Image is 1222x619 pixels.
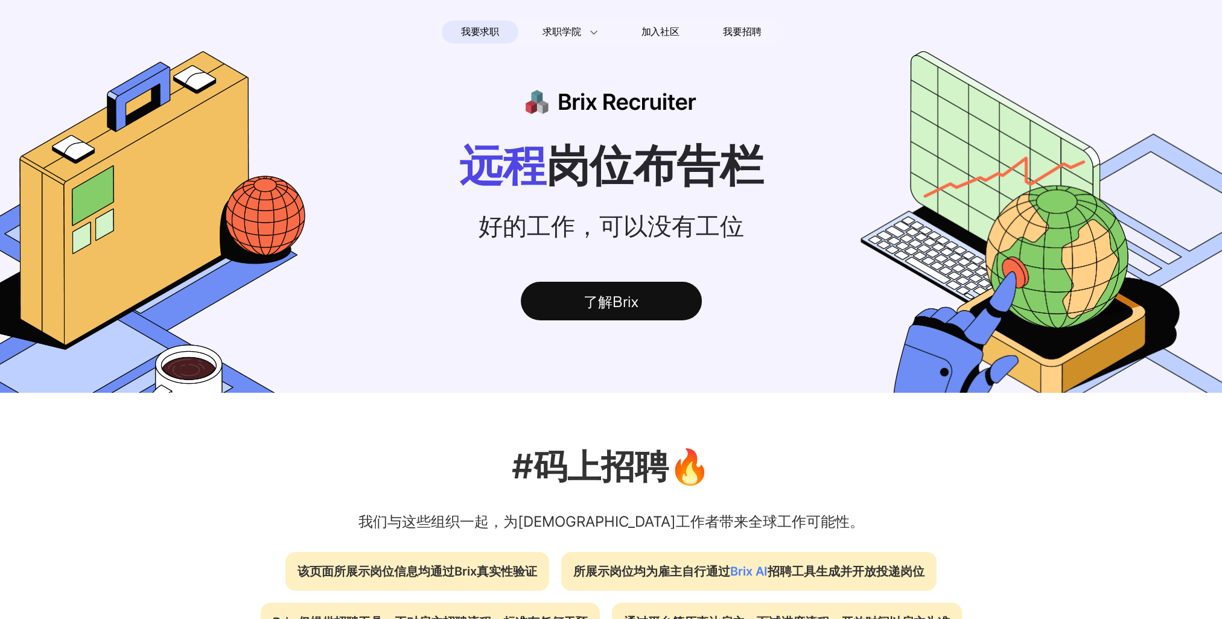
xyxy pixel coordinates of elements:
div: 该页面所展示岗位信息均通过Brix真实性验证 [285,552,549,591]
span: 求职学院 [543,25,581,39]
div: 所展示岗位均为雇主自行通过 招聘工具生成并开放投递岗位 [561,552,937,591]
div: 了解Brix [521,282,702,320]
span: 我要招聘 [723,25,761,39]
span: 加入社区 [641,22,679,42]
span: 远程 [459,139,546,191]
span: 我要求职 [461,22,499,42]
span: Brix AI [730,564,768,579]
